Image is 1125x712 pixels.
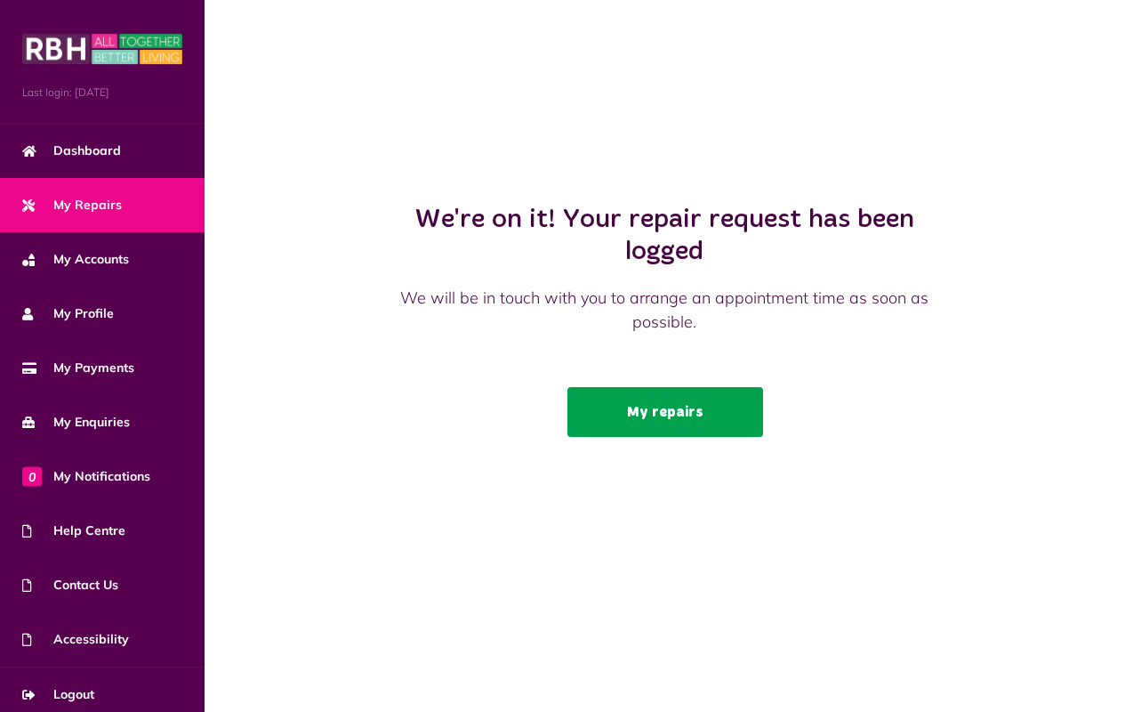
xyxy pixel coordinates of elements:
span: Help Centre [22,522,125,540]
h2: We're on it! Your repair request has been logged [379,204,951,268]
span: My Repairs [22,196,122,214]
span: 0 [22,466,42,486]
span: My Notifications [22,467,150,486]
span: Accessibility [22,630,129,649]
span: Contact Us [22,576,118,595]
span: My Profile [22,304,114,323]
span: My Accounts [22,250,129,269]
span: Logout [22,685,94,704]
span: My Enquiries [22,413,130,432]
span: Last login: [DATE] [22,85,182,101]
span: My Payments [22,359,134,377]
img: MyRBH [22,31,182,67]
span: Dashboard [22,142,121,160]
p: We will be in touch with you to arrange an appointment time as soon as possible. [379,286,951,334]
a: My repairs [567,387,763,437]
